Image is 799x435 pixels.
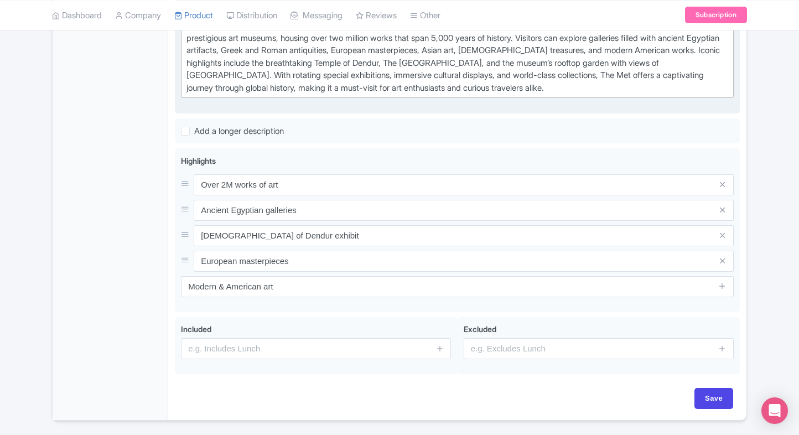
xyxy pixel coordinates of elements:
input: Save [694,388,733,409]
div: The [GEOGRAPHIC_DATA], located along [US_STATE][GEOGRAPHIC_DATA]’s [GEOGRAPHIC_DATA], is one of t... [186,19,728,94]
span: Excluded [464,324,496,334]
span: Add a longer description [194,126,284,136]
span: Included [181,324,211,334]
span: Highlights [181,156,216,165]
input: e.g. Excludes Lunch [464,338,734,359]
input: e.g. Includes Lunch [181,338,451,359]
a: Subscription [685,7,747,23]
div: Open Intercom Messenger [761,397,788,424]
